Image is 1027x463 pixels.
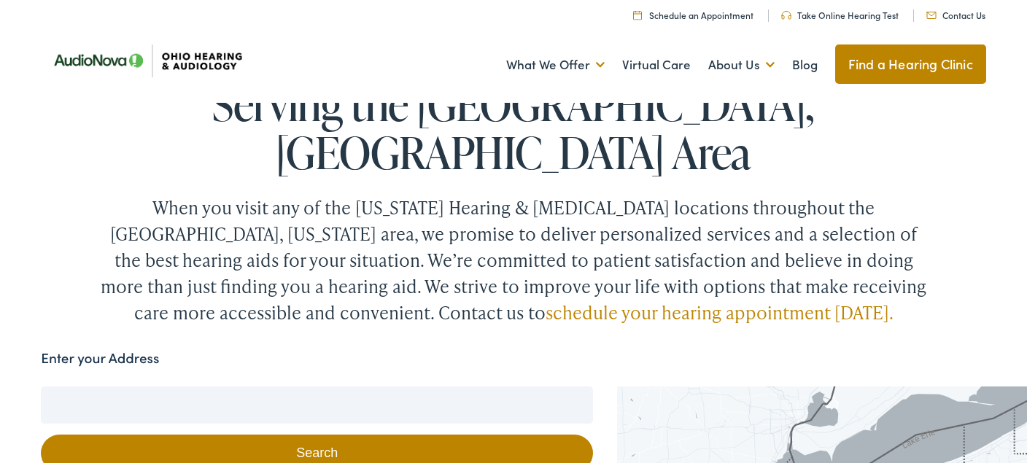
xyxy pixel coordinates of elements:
[633,10,642,20] img: Calendar Icon to schedule a hearing appointment in Cincinnati, OH
[926,9,985,21] a: Contact Us
[41,348,159,369] label: Enter your Address
[781,9,899,21] a: Take Online Hearing Test
[926,12,937,19] img: Mail icon representing email contact with Ohio Hearing in Cincinnati, OH
[792,38,818,92] a: Blog
[506,38,605,92] a: What We Offer
[41,80,985,176] h1: Serving the [GEOGRAPHIC_DATA], [GEOGRAPHIC_DATA] Area
[98,195,929,326] div: When you visit any of the [US_STATE] Hearing & [MEDICAL_DATA] locations throughout the [GEOGRAPHI...
[633,9,753,21] a: Schedule an Appointment
[41,386,593,423] input: Enter your address or zip code
[546,300,894,324] a: schedule your hearing appointment [DATE].
[781,11,791,20] img: Headphones icone to schedule online hearing test in Cincinnati, OH
[708,38,775,92] a: About Us
[622,38,691,92] a: Virtual Care
[835,44,986,84] a: Find a Hearing Clinic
